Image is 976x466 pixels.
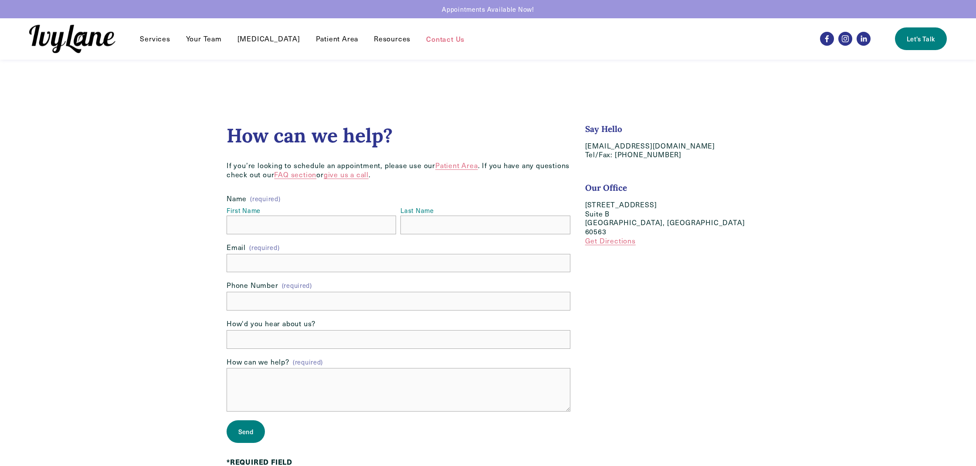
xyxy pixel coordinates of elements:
div: Last Name [400,206,570,216]
p: [EMAIL_ADDRESS][DOMAIN_NAME] Tel/Fax: [PHONE_NUMBER] [585,142,749,160]
strong: Our Office [585,182,627,193]
p: [STREET_ADDRESS] Suite B [GEOGRAPHIC_DATA], [GEOGRAPHIC_DATA] 60563 [585,200,749,246]
a: Patient Area [316,34,359,44]
img: Ivy Lane Counseling &mdash; Therapy that works for you [29,25,115,53]
a: give us a call [324,170,369,179]
a: FAQ section [274,170,316,179]
a: Contact Us [426,34,464,44]
div: First Name [227,206,396,216]
a: [MEDICAL_DATA] [237,34,300,44]
span: (required) [293,358,323,366]
a: folder dropdown [374,34,410,44]
a: Let's Talk [895,27,946,50]
span: (required) [250,196,280,202]
span: Name [227,194,247,203]
a: Patient Area [435,161,478,170]
a: Instagram [838,32,852,46]
a: LinkedIn [857,32,871,46]
a: Your Team [186,34,222,44]
span: (required) [249,243,279,252]
a: Get Directions [585,236,636,245]
span: Phone Number [227,281,278,290]
span: Services [140,34,170,44]
strong: Say Hello [585,124,622,134]
p: If you’re looking to schedule an appointment, please use our . If you have any questions check ou... [227,161,570,179]
h2: How can we help? [227,124,570,147]
span: (required) [282,282,312,288]
span: How'd you hear about us? [227,319,315,328]
span: Resources [374,34,410,44]
span: How can we help? [227,358,289,367]
a: folder dropdown [140,34,170,44]
a: Facebook [820,32,834,46]
button: SendSend [227,420,265,443]
span: Send [238,427,253,436]
span: Email [227,243,246,252]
